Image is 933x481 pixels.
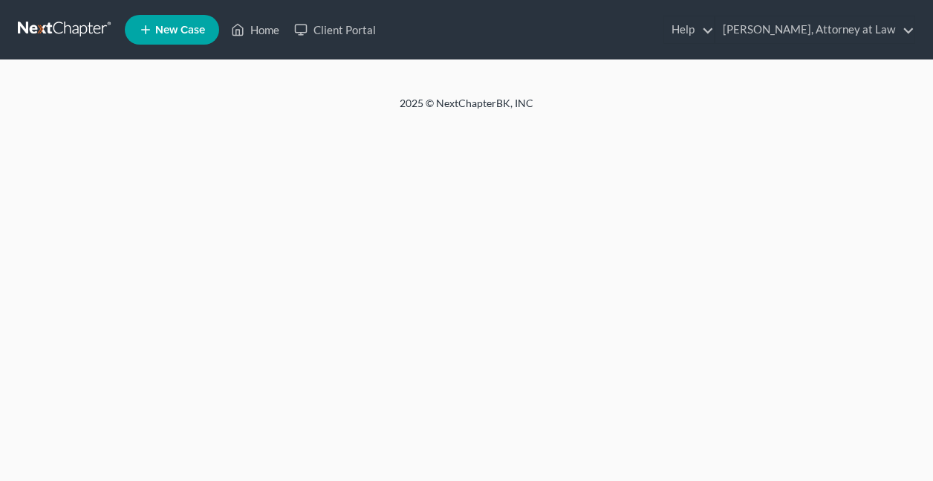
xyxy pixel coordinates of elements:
[125,15,219,45] new-legal-case-button: New Case
[287,16,383,43] a: Client Portal
[43,96,890,123] div: 2025 © NextChapterBK, INC
[715,16,914,43] a: [PERSON_NAME], Attorney at Law
[224,16,287,43] a: Home
[664,16,714,43] a: Help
